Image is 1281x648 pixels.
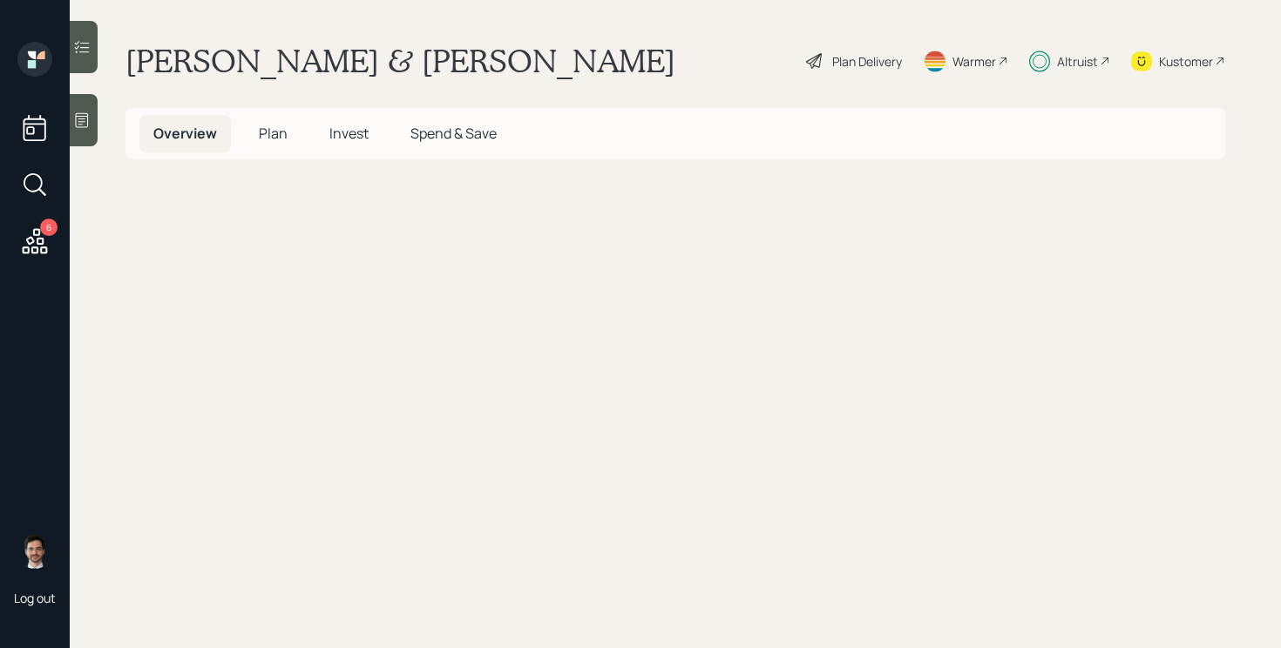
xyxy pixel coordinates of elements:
div: Plan Delivery [832,52,902,71]
div: 6 [40,219,58,236]
span: Overview [153,124,217,143]
div: Altruist [1057,52,1098,71]
span: Spend & Save [410,124,497,143]
div: Warmer [952,52,996,71]
img: jonah-coleman-headshot.png [17,534,52,569]
div: Kustomer [1159,52,1213,71]
div: Log out [14,590,56,606]
span: Invest [329,124,369,143]
h1: [PERSON_NAME] & [PERSON_NAME] [125,42,675,80]
span: Plan [259,124,288,143]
